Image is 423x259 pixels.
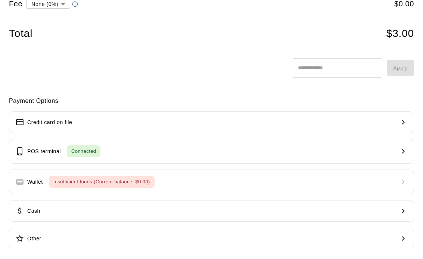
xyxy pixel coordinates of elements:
h6: Payment Options [9,96,414,106]
p: Cash [27,207,40,215]
button: Credit card on file [9,111,414,133]
p: Other [27,235,41,243]
span: Connected [67,147,100,156]
button: POS terminalConnected [9,139,414,164]
button: Cash [9,200,414,222]
button: Other [9,228,414,249]
p: POS terminal [27,148,61,155]
h4: Total [9,27,32,40]
h4: $ 3.00 [386,27,414,40]
p: Credit card on file [27,119,72,126]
